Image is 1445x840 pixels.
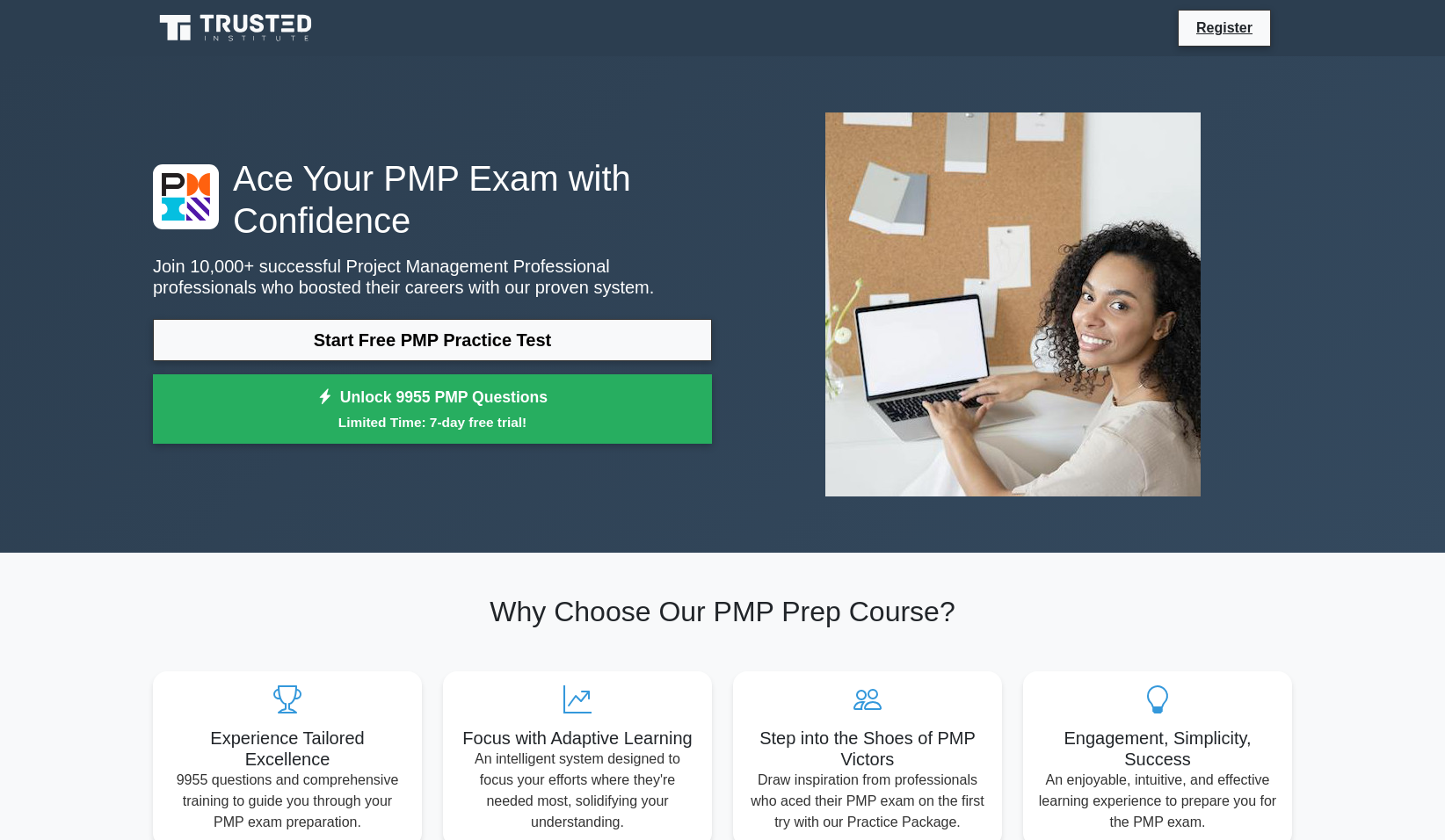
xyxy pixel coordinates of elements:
h5: Engagement, Simplicity, Success [1037,728,1278,770]
small: Limited Time: 7-day free trial! [175,412,690,432]
h5: Focus with Adaptive Learning [457,728,698,749]
h5: Experience Tailored Excellence [167,728,408,770]
p: Join 10,000+ successful Project Management Professional professionals who boosted their careers w... [153,256,712,298]
p: 9955 questions and comprehensive training to guide you through your PMP exam preparation. [167,770,408,833]
h2: Why Choose Our PMP Prep Course? [153,595,1292,628]
a: Register [1186,17,1263,39]
p: An intelligent system designed to focus your efforts where they're needed most, solidifying your ... [457,749,698,833]
a: Unlock 9955 PMP QuestionsLimited Time: 7-day free trial! [153,374,712,445]
a: Start Free PMP Practice Test [153,319,712,361]
p: An enjoyable, intuitive, and effective learning experience to prepare you for the PMP exam. [1037,770,1278,833]
p: Draw inspiration from professionals who aced their PMP exam on the first try with our Practice Pa... [747,770,988,833]
h5: Step into the Shoes of PMP Victors [747,728,988,770]
h1: Ace Your PMP Exam with Confidence [153,157,712,242]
